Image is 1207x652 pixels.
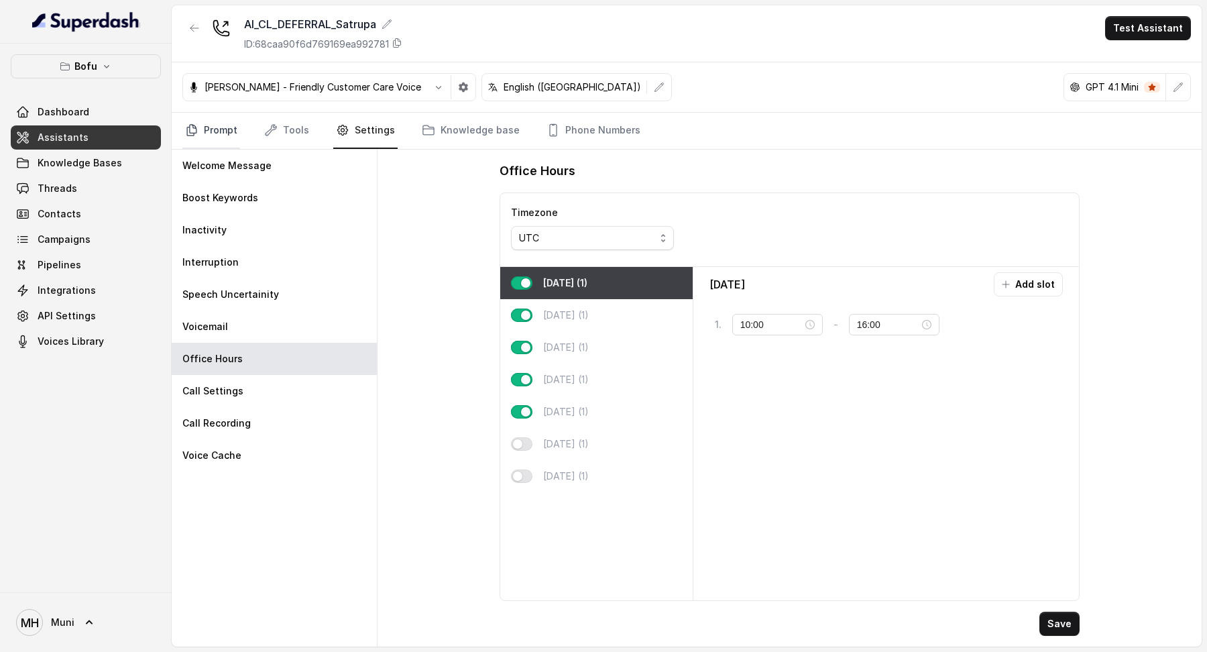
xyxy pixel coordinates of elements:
input: Select time [740,317,803,332]
div: UTC [519,230,655,246]
p: Inactivity [182,223,227,237]
p: Voice Cache [182,449,241,462]
a: Phone Numbers [544,113,643,149]
p: Welcome Message [182,159,272,172]
span: Voices Library [38,335,104,348]
p: [DATE] (1) [543,276,587,290]
p: Boost Keywords [182,191,258,205]
p: Speech Uncertainity [182,288,279,301]
p: English ([GEOGRAPHIC_DATA]) [504,80,641,94]
label: Timezone [511,207,558,218]
a: Dashboard [11,100,161,124]
button: Add slot [994,272,1063,296]
p: Voicemail [182,320,228,333]
a: Voices Library [11,329,161,354]
span: Pipelines [38,258,81,272]
a: Tools [262,113,312,149]
p: [PERSON_NAME] - Friendly Customer Care Voice [205,80,421,94]
img: light.svg [32,11,140,32]
p: [DATE] (1) [543,470,589,483]
a: Threads [11,176,161,201]
span: Campaigns [38,233,91,246]
p: Bofu [74,58,97,74]
svg: openai logo [1070,82,1080,93]
button: UTC [511,226,674,250]
a: Knowledge Bases [11,151,161,175]
nav: Tabs [182,113,1191,149]
p: GPT 4.1 Mini [1086,80,1139,94]
a: Campaigns [11,227,161,252]
span: Assistants [38,131,89,144]
p: ID: 68caa90f6d769169ea992781 [244,38,389,51]
a: Knowledge base [419,113,522,149]
button: Save [1039,612,1080,636]
p: Office Hours [182,352,243,366]
button: Bofu [11,54,161,78]
p: [DATE] (1) [543,405,589,419]
a: Assistants [11,125,161,150]
p: - [834,317,838,333]
p: 1 . [715,318,722,331]
p: Interruption [182,256,239,269]
button: Test Assistant [1105,16,1191,40]
a: API Settings [11,304,161,328]
h1: Office Hours [500,160,575,182]
p: Call Settings [182,384,243,398]
p: [DATE] (1) [543,341,589,354]
a: Prompt [182,113,240,149]
p: Call Recording [182,417,251,430]
a: Integrations [11,278,161,303]
p: [DATE] (1) [543,373,589,386]
input: Select time [857,317,919,332]
a: Contacts [11,202,161,226]
span: Integrations [38,284,96,297]
span: Threads [38,182,77,195]
text: MH [21,616,39,630]
p: [DATE] (1) [543,309,589,322]
span: Knowledge Bases [38,156,122,170]
span: Muni [51,616,74,629]
p: [DATE] (1) [543,437,589,451]
span: API Settings [38,309,96,323]
span: Dashboard [38,105,89,119]
a: Pipelines [11,253,161,277]
div: AI_CL_DEFERRAL_Satrupa [244,16,402,32]
a: Muni [11,604,161,641]
a: Settings [333,113,398,149]
p: [DATE] [709,276,745,292]
span: Contacts [38,207,81,221]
